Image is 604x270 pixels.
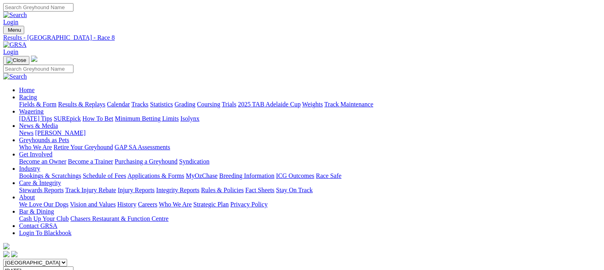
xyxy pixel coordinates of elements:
[302,101,323,108] a: Weights
[8,27,21,33] span: Menu
[3,41,27,48] img: GRSA
[19,122,58,129] a: News & Media
[70,215,168,222] a: Chasers Restaurant & Function Centre
[107,101,130,108] a: Calendar
[83,172,126,179] a: Schedule of Fees
[276,172,314,179] a: ICG Outcomes
[68,158,113,165] a: Become a Trainer
[115,144,170,150] a: GAP SA Assessments
[19,94,37,100] a: Racing
[19,158,66,165] a: Become an Owner
[276,187,313,193] a: Stay On Track
[159,201,192,208] a: Who We Are
[230,201,268,208] a: Privacy Policy
[70,201,116,208] a: Vision and Values
[19,179,61,186] a: Care & Integrity
[35,129,85,136] a: [PERSON_NAME]
[11,251,17,257] img: twitter.svg
[54,144,113,150] a: Retire Your Greyhound
[19,144,52,150] a: Who We Are
[83,115,114,122] a: How To Bet
[19,115,601,122] div: Wagering
[19,158,601,165] div: Get Involved
[118,187,154,193] a: Injury Reports
[3,243,10,249] img: logo-grsa-white.png
[3,12,27,19] img: Search
[19,187,64,193] a: Stewards Reports
[201,187,244,193] a: Rules & Policies
[3,73,27,80] img: Search
[117,201,136,208] a: History
[3,26,24,34] button: Toggle navigation
[150,101,173,108] a: Statistics
[19,222,57,229] a: Contact GRSA
[6,57,26,64] img: Close
[175,101,195,108] a: Grading
[58,101,105,108] a: Results & Replays
[19,101,56,108] a: Fields & Form
[156,187,199,193] a: Integrity Reports
[19,194,35,201] a: About
[222,101,236,108] a: Trials
[3,19,18,25] a: Login
[115,115,179,122] a: Minimum Betting Limits
[179,158,209,165] a: Syndication
[19,229,71,236] a: Login To Blackbook
[31,56,37,62] img: logo-grsa-white.png
[219,172,274,179] a: Breeding Information
[127,172,184,179] a: Applications & Forms
[3,251,10,257] img: facebook.svg
[245,187,274,193] a: Fact Sheets
[19,129,33,136] a: News
[19,201,601,208] div: About
[19,129,601,137] div: News & Media
[19,172,601,179] div: Industry
[19,187,601,194] div: Care & Integrity
[19,201,68,208] a: We Love Our Dogs
[180,115,199,122] a: Isolynx
[3,3,73,12] input: Search
[65,187,116,193] a: Track Injury Rebate
[138,201,157,208] a: Careers
[19,165,40,172] a: Industry
[186,172,218,179] a: MyOzChase
[324,101,373,108] a: Track Maintenance
[197,101,220,108] a: Coursing
[316,172,341,179] a: Race Safe
[3,48,18,55] a: Login
[131,101,149,108] a: Tracks
[19,137,69,143] a: Greyhounds as Pets
[3,34,601,41] a: Results - [GEOGRAPHIC_DATA] - Race 8
[54,115,81,122] a: SUREpick
[3,65,73,73] input: Search
[238,101,301,108] a: 2025 TAB Adelaide Cup
[19,144,601,151] div: Greyhounds as Pets
[19,215,601,222] div: Bar & Dining
[19,101,601,108] div: Racing
[3,56,29,65] button: Toggle navigation
[19,208,54,215] a: Bar & Dining
[19,172,81,179] a: Bookings & Scratchings
[19,151,52,158] a: Get Involved
[19,115,52,122] a: [DATE] Tips
[19,108,44,115] a: Wagering
[19,87,35,93] a: Home
[193,201,229,208] a: Strategic Plan
[19,215,69,222] a: Cash Up Your Club
[115,158,178,165] a: Purchasing a Greyhound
